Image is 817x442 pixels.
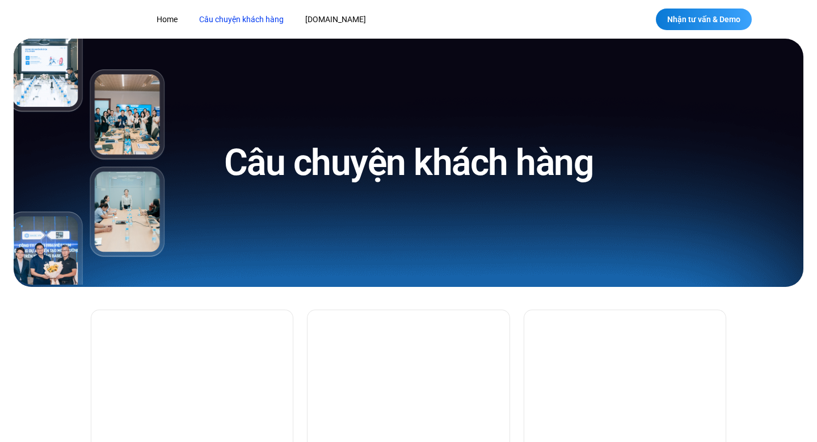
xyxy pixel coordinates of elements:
[148,9,186,30] a: Home
[297,9,374,30] a: [DOMAIN_NAME]
[656,9,752,30] a: Nhận tư vấn & Demo
[148,9,583,30] nav: Menu
[191,9,292,30] a: Câu chuyện khách hàng
[224,139,593,186] h1: Câu chuyện khách hàng
[667,15,740,23] span: Nhận tư vấn & Demo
